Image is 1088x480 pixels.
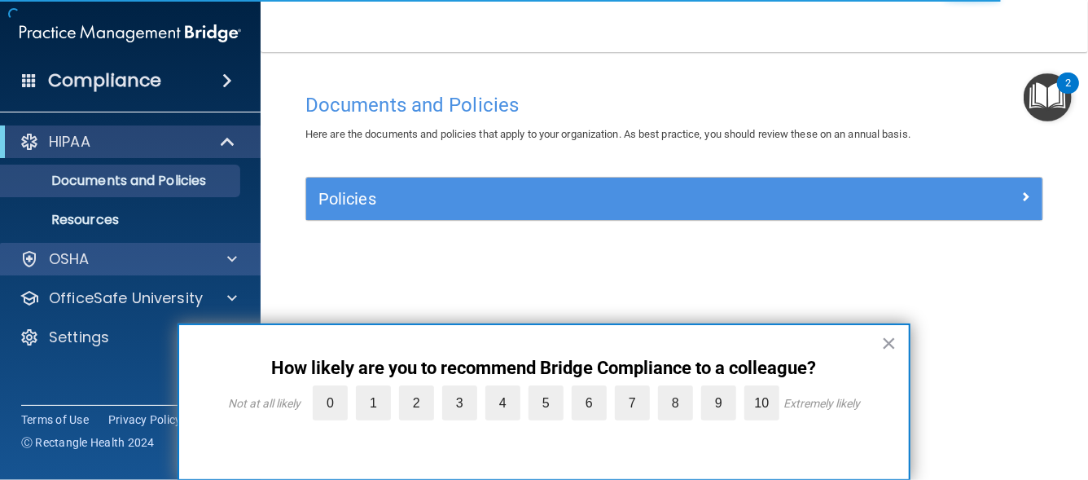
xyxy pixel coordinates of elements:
p: Settings [49,328,109,347]
a: Privacy Policy [108,412,182,428]
p: HIPAA [49,132,90,152]
label: 4 [485,385,520,421]
h4: Documents and Policies [305,95,1043,116]
div: 2 [1065,83,1071,104]
p: Documents and Policies [11,173,233,189]
p: Resources [11,212,233,228]
div: Not at all likely [228,397,301,410]
span: Here are the documents and policies that apply to your organization. As best practice, you should... [305,128,910,140]
label: 2 [399,385,434,421]
div: Extremely likely [783,397,860,410]
a: Terms of Use [21,412,89,428]
label: 10 [744,385,779,421]
label: 3 [442,385,477,421]
label: 1 [356,385,391,421]
h5: Policies [318,190,846,208]
label: 9 [701,385,736,421]
span: Ⓒ Rectangle Health 2024 [21,434,155,451]
p: How likely are you to recommend Bridge Compliance to a colleague? [212,358,876,379]
label: 8 [658,385,693,421]
p: OSHA [49,249,90,269]
p: OfficeSafe University [49,288,203,308]
label: 0 [313,385,348,421]
h4: Compliance [48,69,161,92]
label: 6 [572,385,607,421]
label: 5 [529,385,564,421]
img: PMB logo [20,17,241,50]
button: Open Resource Center, 2 new notifications [1024,73,1072,121]
button: Close [881,330,897,356]
label: 7 [615,385,650,421]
